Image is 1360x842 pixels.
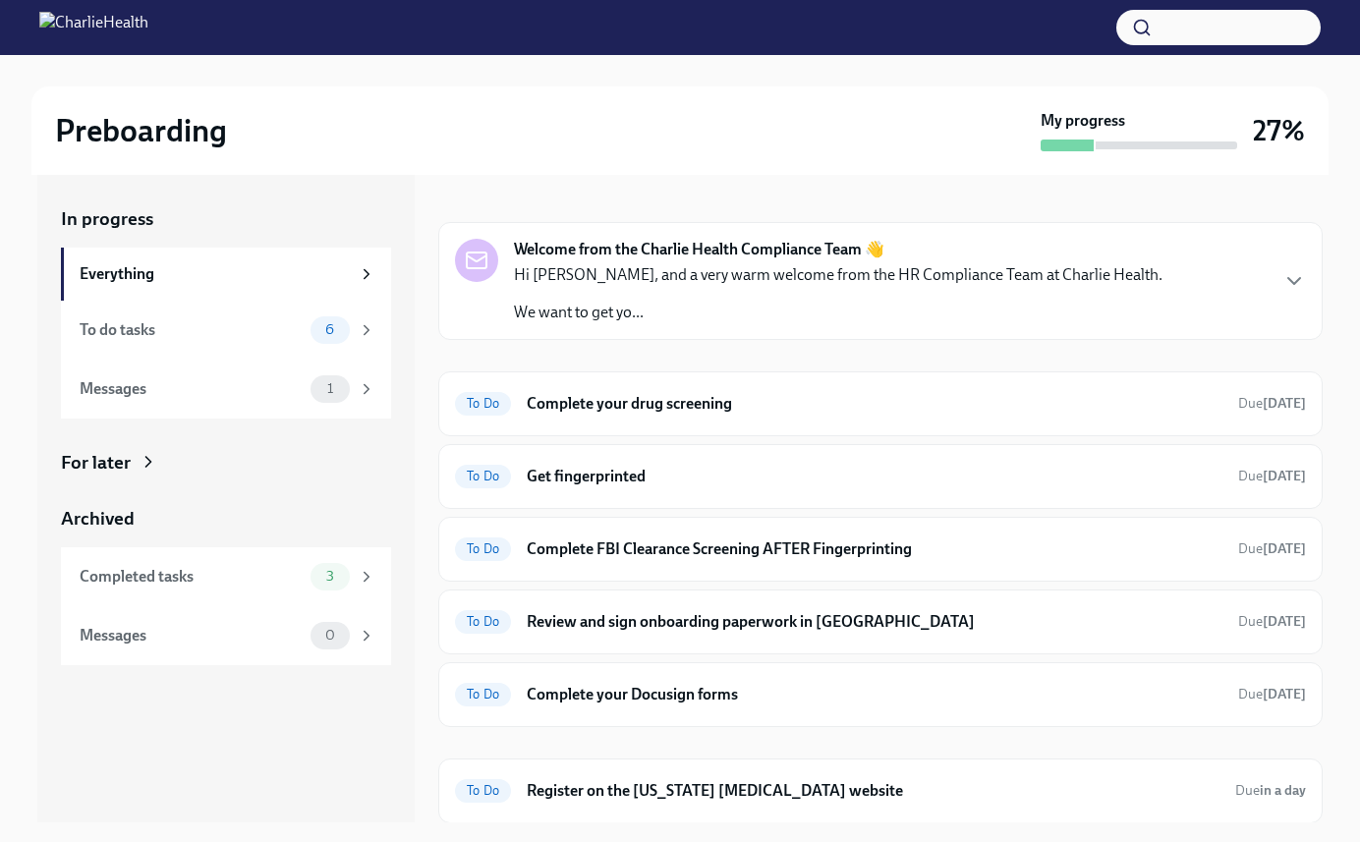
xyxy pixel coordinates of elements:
[1238,467,1306,485] span: September 1st, 2025 07:00
[1041,110,1125,132] strong: My progress
[314,569,346,584] span: 3
[1238,613,1306,630] span: Due
[1235,782,1306,799] span: Due
[455,533,1306,565] a: To DoComplete FBI Clearance Screening AFTER FingerprintingDue[DATE]
[61,450,131,476] div: For later
[1238,395,1306,412] span: Due
[455,606,1306,638] a: To DoReview and sign onboarding paperwork in [GEOGRAPHIC_DATA]Due[DATE]
[455,775,1306,807] a: To DoRegister on the [US_STATE] [MEDICAL_DATA] websiteDuein a day
[61,547,391,606] a: Completed tasks3
[1238,685,1306,703] span: September 1st, 2025 07:00
[527,538,1222,560] h6: Complete FBI Clearance Screening AFTER Fingerprinting
[61,206,391,232] a: In progress
[527,780,1219,802] h6: Register on the [US_STATE] [MEDICAL_DATA] website
[514,302,1162,323] p: We want to get yo...
[80,625,303,646] div: Messages
[80,319,303,341] div: To do tasks
[1263,395,1306,412] strong: [DATE]
[1238,539,1306,558] span: September 4th, 2025 07:00
[455,469,511,483] span: To Do
[313,322,346,337] span: 6
[1235,781,1306,800] span: August 28th, 2025 07:00
[527,466,1222,487] h6: Get fingerprinted
[1238,540,1306,557] span: Due
[527,684,1222,705] h6: Complete your Docusign forms
[455,396,511,411] span: To Do
[455,614,511,629] span: To Do
[455,679,1306,710] a: To DoComplete your Docusign formsDue[DATE]
[455,687,511,702] span: To Do
[313,628,347,643] span: 0
[1263,468,1306,484] strong: [DATE]
[527,393,1222,415] h6: Complete your drug screening
[455,783,511,798] span: To Do
[1238,394,1306,413] span: September 1st, 2025 07:00
[1263,540,1306,557] strong: [DATE]
[1263,686,1306,702] strong: [DATE]
[1253,113,1305,148] h3: 27%
[80,263,350,285] div: Everything
[61,606,391,665] a: Messages0
[1238,612,1306,631] span: September 4th, 2025 07:00
[61,450,391,476] a: For later
[39,12,148,43] img: CharlieHealth
[455,388,1306,420] a: To DoComplete your drug screeningDue[DATE]
[61,301,391,360] a: To do tasks6
[315,381,345,396] span: 1
[514,264,1162,286] p: Hi [PERSON_NAME], and a very warm welcome from the HR Compliance Team at Charlie Health.
[1238,686,1306,702] span: Due
[514,239,884,260] strong: Welcome from the Charlie Health Compliance Team 👋
[455,461,1306,492] a: To DoGet fingerprintedDue[DATE]
[1263,613,1306,630] strong: [DATE]
[80,378,303,400] div: Messages
[438,181,531,206] div: In progress
[1238,468,1306,484] span: Due
[61,360,391,419] a: Messages1
[61,248,391,301] a: Everything
[527,611,1222,633] h6: Review and sign onboarding paperwork in [GEOGRAPHIC_DATA]
[61,506,391,532] a: Archived
[1260,782,1306,799] strong: in a day
[55,111,227,150] h2: Preboarding
[80,566,303,588] div: Completed tasks
[455,541,511,556] span: To Do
